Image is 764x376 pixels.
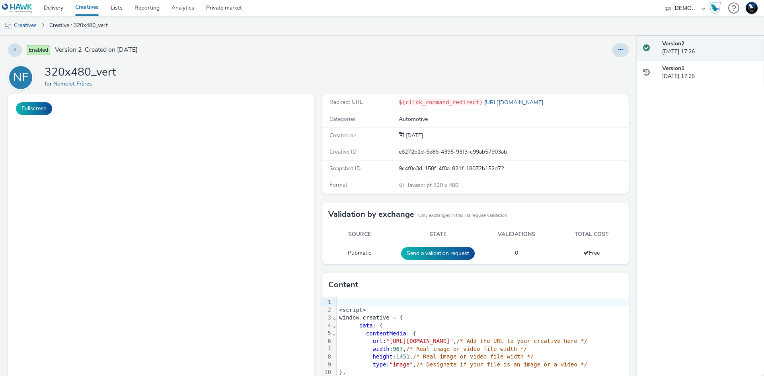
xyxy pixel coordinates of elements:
img: undefined Logo [2,3,33,13]
span: for [45,80,53,88]
th: Total cost [554,226,629,243]
th: Source [322,226,397,243]
a: [URL][DOMAIN_NAME] [483,99,546,106]
span: data [359,322,373,329]
div: : , [337,345,642,353]
div: e6272b1d-5e86-4395-93f3-c99ab57903ab [399,148,628,156]
span: Snapshot ID [329,165,361,172]
h3: Content [328,279,358,291]
span: "image" [390,361,413,368]
div: : , [337,337,642,345]
span: "[URL][DOMAIN_NAME]" [386,338,453,344]
th: Validations [479,226,554,243]
span: 967 [393,346,403,352]
a: Nomblot Frères [53,80,95,88]
a: Hawk Academy [709,2,724,14]
div: : , [337,361,642,369]
button: Send a validation request [401,247,475,260]
div: : { [337,330,642,338]
span: type [373,361,386,368]
span: 320 x 480 [407,181,458,189]
span: Fold line [332,330,336,337]
span: contentMedia [366,330,406,337]
strong: Version 2 [662,40,684,47]
span: url [373,338,383,344]
h3: Validation by exchange [328,208,414,220]
span: width [373,346,390,352]
span: /* Add the URL to your creative here */ [456,338,587,344]
div: 1 [322,298,332,306]
td: Pubmatic [322,243,397,264]
a: Creative : 320x480_vert [45,16,112,35]
span: /* Real image or video file width */ [406,346,527,352]
span: 0 [515,249,518,257]
div: [DATE] 17:25 [662,64,758,81]
div: : { [337,322,642,330]
span: Redirect URL [329,98,363,106]
span: /* Real image or video file width */ [413,353,534,360]
img: Hawk Academy [709,2,721,14]
div: Automotive [399,115,628,123]
span: Javascript [407,181,433,189]
span: Categories [329,115,356,123]
span: Fold line [332,314,336,321]
div: window.creative = { [337,314,642,322]
div: [DATE] 17:26 [662,40,758,56]
span: Fold line [332,322,336,329]
button: Fullscreen [16,102,52,115]
div: NF [13,66,29,89]
img: Support Hawk [746,2,758,14]
div: 7 [322,345,332,353]
div: 9c4f0e3d-158f-4f0a-821f-18072b152d72 [399,165,628,173]
div: 8 [322,353,332,361]
div: 5 [322,330,332,338]
small: Only exchanges in this list require validation [418,212,507,219]
span: height [373,353,393,360]
span: [DATE] [404,132,423,139]
span: Version 2 - Created on [DATE] [55,45,138,55]
div: Creation 08 August 2025, 17:25 [404,132,423,140]
th: State [397,226,479,243]
div: 6 [322,337,332,345]
span: Enabled [27,45,50,55]
span: 1451 [396,353,410,360]
div: : , [337,353,642,361]
span: Format [329,181,347,189]
strong: Version 1 [662,64,684,72]
h1: 320x480_vert [45,65,116,80]
span: Created on [329,132,357,139]
a: NF [8,74,37,81]
div: <script> [337,306,642,314]
span: Free [583,249,600,257]
div: 9 [322,361,332,369]
span: Creative ID [329,148,357,156]
img: mobile [4,22,12,30]
div: 2 [322,306,332,314]
code: ${click_command_redirect} [399,99,483,105]
div: 4 [322,322,332,330]
span: /* Designate if your file is an image or a video */ [416,361,587,368]
div: 3 [322,314,332,322]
